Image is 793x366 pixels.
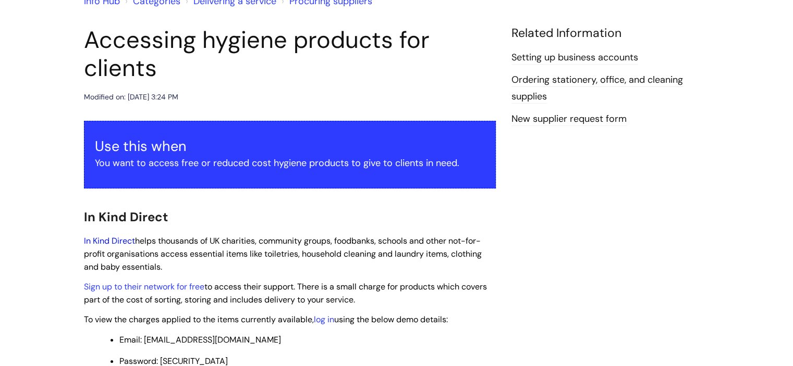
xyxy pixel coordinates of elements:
a: log in [314,314,334,325]
h3: Use this when [95,138,485,155]
a: Sign up to their network for free [84,281,204,292]
p: You want to access free or reduced cost hygiene products to give to clients in need. [95,155,485,171]
span: helps thousands of UK charities, community groups, foodbanks, schools and other not-for-profit or... [84,235,482,272]
span: To view the charges applied to the items currently available, using the below demo details: [84,314,448,325]
span: Email: [EMAIL_ADDRESS][DOMAIN_NAME] [119,334,281,345]
span: to access their support. There is a small charge for products which covers part of the cost of so... [84,281,487,305]
a: Setting up business accounts [511,51,638,65]
a: Ordering stationery, office, and cleaning supplies [511,73,683,104]
h4: Related Information [511,26,710,41]
h1: Accessing hygiene products for clients [84,26,496,82]
a: In Kind Direct [84,235,135,246]
div: Modified on: [DATE] 3:24 PM [84,91,178,104]
span: In Kind Direct [84,209,168,225]
a: New supplier request form [511,112,627,126]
